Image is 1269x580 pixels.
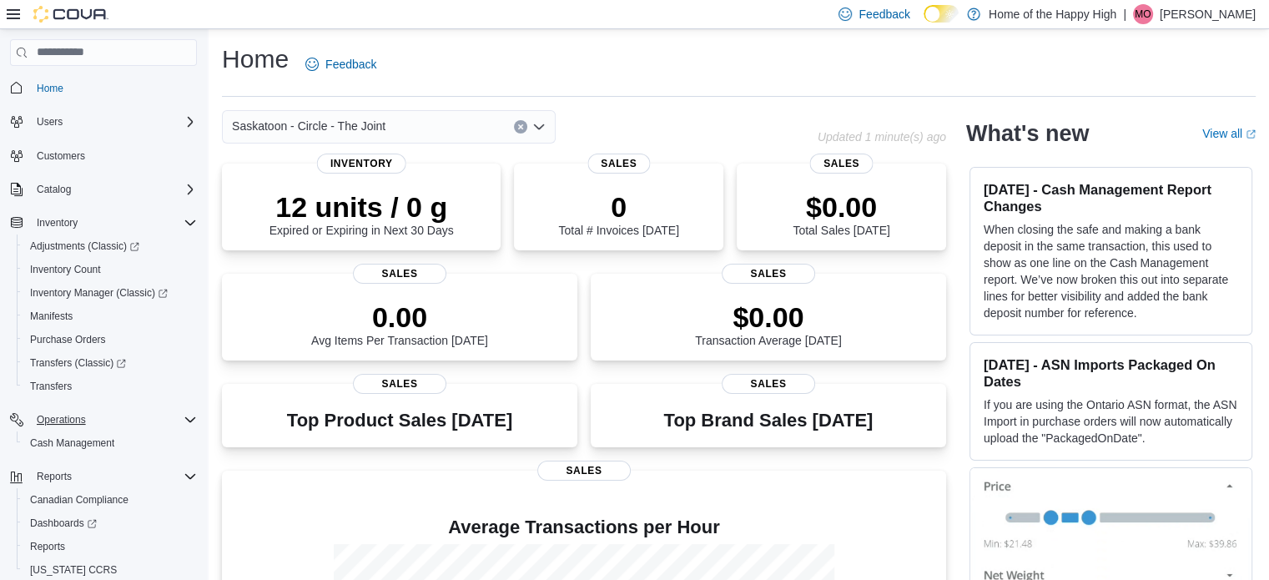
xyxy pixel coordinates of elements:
div: Expired or Expiring in Next 30 Days [269,190,454,237]
button: Manifests [17,305,204,328]
button: Canadian Compliance [17,488,204,512]
a: Dashboards [23,513,103,533]
a: Inventory Manager (Classic) [23,283,174,303]
span: Operations [37,413,86,426]
button: Cash Management [17,431,204,455]
span: Customers [37,149,85,163]
a: Transfers [23,376,78,396]
p: If you are using the Ontario ASN format, the ASN Import in purchase orders will now automatically... [984,396,1238,446]
a: Home [30,78,70,98]
span: Sales [722,374,815,394]
span: Feedback [325,56,376,73]
a: Adjustments (Classic) [23,236,146,256]
span: Transfers (Classic) [30,356,126,370]
button: Reports [3,465,204,488]
button: Inventory [30,213,84,233]
a: Reports [23,537,72,557]
a: Purchase Orders [23,330,113,350]
p: Home of the Happy High [989,4,1116,24]
span: Inventory Manager (Classic) [23,283,197,303]
a: Dashboards [17,512,204,535]
span: Manifests [23,306,197,326]
span: Sales [810,154,873,174]
span: Sales [587,154,650,174]
span: Adjustments (Classic) [23,236,197,256]
h1: Home [222,43,289,76]
span: Transfers [23,376,197,396]
button: Inventory Count [17,258,204,281]
button: Users [3,110,204,134]
a: Transfers (Classic) [23,353,133,373]
p: 0 [558,190,678,224]
button: Operations [3,408,204,431]
span: Inventory Manager (Classic) [30,286,168,300]
span: Washington CCRS [23,560,197,580]
span: Reports [23,537,197,557]
span: Dashboards [30,517,97,530]
span: Cash Management [30,436,114,450]
p: 0.00 [311,300,488,334]
span: Home [30,78,197,98]
p: $0.00 [793,190,889,224]
button: Clear input [514,120,527,134]
h4: Average Transactions per Hour [235,517,933,537]
span: Sales [353,374,446,394]
p: $0.00 [695,300,842,334]
span: Inventory [317,154,406,174]
a: [US_STATE] CCRS [23,560,123,580]
a: Feedback [299,48,383,81]
div: Mackail Orth [1133,4,1153,24]
button: Open list of options [532,120,546,134]
span: Cash Management [23,433,197,453]
span: Manifests [30,310,73,323]
a: Canadian Compliance [23,490,135,510]
span: Reports [37,470,72,483]
button: Transfers [17,375,204,398]
p: Updated 1 minute(s) ago [818,130,946,144]
img: Cova [33,6,108,23]
span: Customers [30,145,197,166]
a: Cash Management [23,433,121,453]
span: Reports [30,467,197,487]
span: MO [1135,4,1151,24]
h3: Top Product Sales [DATE] [287,411,512,431]
button: Operations [30,410,93,430]
button: Catalog [30,179,78,199]
span: Sales [353,264,446,284]
a: Adjustments (Classic) [17,235,204,258]
span: Transfers [30,380,72,393]
button: Home [3,76,204,100]
h3: [DATE] - ASN Imports Packaged On Dates [984,356,1238,390]
span: Purchase Orders [23,330,197,350]
a: View allExternal link [1202,127,1256,140]
a: Transfers (Classic) [17,351,204,375]
span: Adjustments (Classic) [30,240,139,253]
span: Sales [537,461,631,481]
h2: What's new [966,120,1089,147]
span: Purchase Orders [30,333,106,346]
span: Dashboards [23,513,197,533]
p: 12 units / 0 g [269,190,454,224]
h3: [DATE] - Cash Management Report Changes [984,181,1238,214]
p: [PERSON_NAME] [1160,4,1256,24]
span: Catalog [37,183,71,196]
span: Operations [30,410,197,430]
span: Inventory Count [23,260,197,280]
p: When closing the safe and making a bank deposit in the same transaction, this used to show as one... [984,221,1238,321]
p: | [1123,4,1126,24]
span: Saskatoon - Circle - The Joint [232,116,385,136]
a: Inventory Manager (Classic) [17,281,204,305]
button: Reports [17,535,204,558]
span: Canadian Compliance [30,493,128,507]
span: Inventory [30,213,197,233]
span: Inventory Count [30,263,101,276]
div: Transaction Average [DATE] [695,300,842,347]
span: Sales [722,264,815,284]
input: Dark Mode [924,5,959,23]
h3: Top Brand Sales [DATE] [664,411,874,431]
a: Customers [30,146,92,166]
span: Users [30,112,197,132]
button: Customers [3,144,204,168]
button: Catalog [3,178,204,201]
